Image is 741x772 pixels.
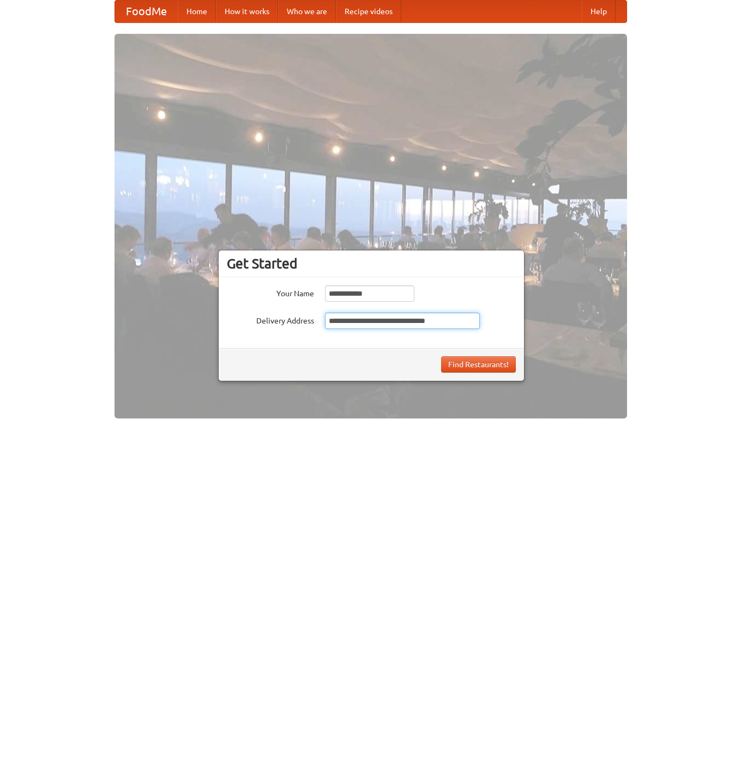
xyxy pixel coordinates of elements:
label: Delivery Address [227,313,314,326]
button: Find Restaurants! [441,356,516,373]
a: FoodMe [115,1,178,22]
h3: Get Started [227,255,516,272]
a: Recipe videos [336,1,401,22]
label: Your Name [227,285,314,299]
a: Home [178,1,216,22]
a: Who we are [278,1,336,22]
a: Help [582,1,616,22]
a: How it works [216,1,278,22]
